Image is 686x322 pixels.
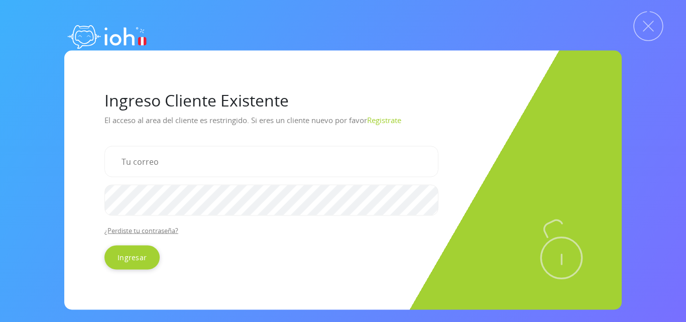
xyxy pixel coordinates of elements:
input: Tu correo [104,146,438,177]
img: logo [64,15,150,55]
a: Registrate [367,115,401,125]
h1: Ingreso Cliente Existente [104,90,582,110]
a: ¿Perdiste tu contraseña? [104,226,178,235]
p: El acceso al area del cliente es restringido. Si eres un cliente nuevo por favor [104,112,582,138]
input: Ingresar [104,245,160,269]
img: Cerrar [633,11,663,41]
